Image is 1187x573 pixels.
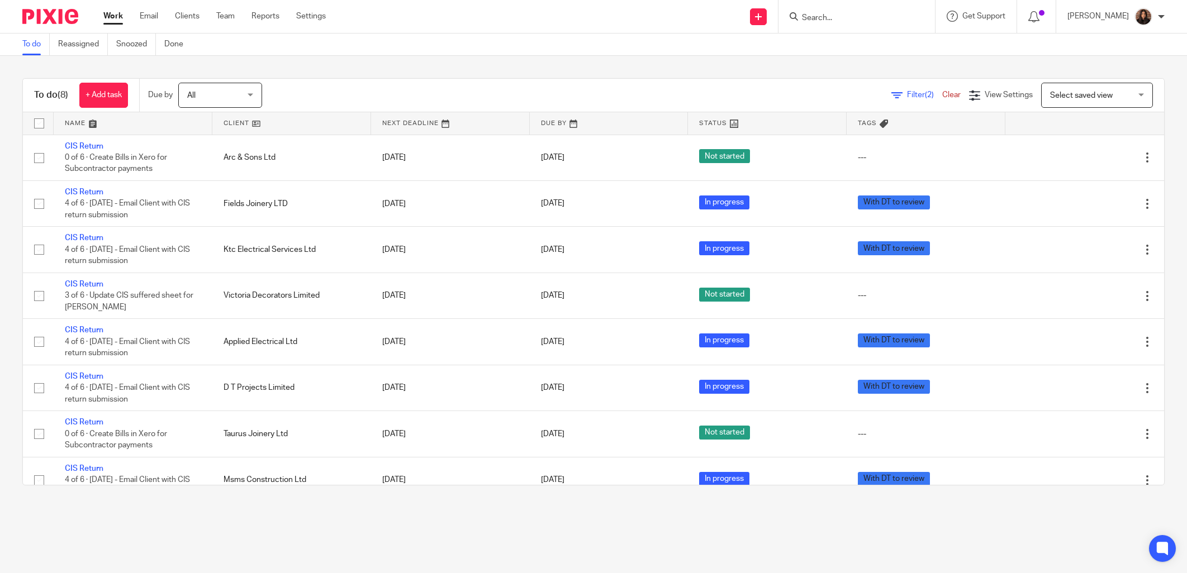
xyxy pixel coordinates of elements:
[65,188,103,196] a: CIS Return
[371,135,530,180] td: [DATE]
[79,83,128,108] a: + Add task
[907,91,942,99] span: Filter
[65,384,190,403] span: 4 of 6 · [DATE] - Email Client with CIS return submission
[65,292,193,311] span: 3 of 6 · Update CIS suffered sheet for [PERSON_NAME]
[58,90,68,99] span: (8)
[22,34,50,55] a: To do
[34,89,68,101] h1: To do
[65,280,103,288] a: CIS Return
[985,91,1033,99] span: View Settings
[175,11,200,22] a: Clients
[541,476,564,484] span: [DATE]
[371,180,530,226] td: [DATE]
[65,234,103,242] a: CIS Return
[65,476,190,495] span: 4 of 6 · [DATE] - Email Client with CIS return submission
[699,472,749,486] span: In progress
[1067,11,1129,22] p: [PERSON_NAME]
[212,319,371,365] td: Applied Electrical Ltd
[65,142,103,150] a: CIS Return
[371,273,530,318] td: [DATE]
[801,13,901,23] input: Search
[65,338,190,357] span: 4 of 6 · [DATE] - Email Client with CIS return submission
[858,290,994,301] div: ---
[187,92,196,99] span: All
[858,195,930,209] span: With DT to review
[858,333,930,347] span: With DT to review
[371,457,530,503] td: [DATE]
[541,430,564,438] span: [DATE]
[65,200,190,219] span: 4 of 6 · [DATE] - Email Client with CIS return submission
[371,227,530,273] td: [DATE]
[699,149,750,163] span: Not started
[541,200,564,208] span: [DATE]
[212,365,371,410] td: D T Projects Limited
[962,12,1005,20] span: Get Support
[1134,8,1152,26] img: Headshot.jpg
[296,11,326,22] a: Settings
[65,154,167,173] span: 0 of 6 · Create Bills in Xero for Subcontractor payments
[116,34,156,55] a: Snoozed
[212,411,371,457] td: Taurus Joinery Ltd
[699,288,750,302] span: Not started
[140,11,158,22] a: Email
[699,333,749,347] span: In progress
[858,380,930,394] span: With DT to review
[212,273,371,318] td: Victoria Decorators Limited
[858,120,877,126] span: Tags
[65,430,167,450] span: 0 of 6 · Create Bills in Xero for Subcontractor payments
[65,246,190,265] span: 4 of 6 · [DATE] - Email Client with CIS return submission
[541,154,564,161] span: [DATE]
[541,292,564,300] span: [DATE]
[164,34,192,55] a: Done
[541,246,564,254] span: [DATE]
[541,338,564,346] span: [DATE]
[699,426,750,440] span: Not started
[58,34,108,55] a: Reassigned
[22,9,78,24] img: Pixie
[212,457,371,503] td: Msms Construction Ltd
[216,11,235,22] a: Team
[148,89,173,101] p: Due by
[858,472,930,486] span: With DT to review
[942,91,961,99] a: Clear
[65,418,103,426] a: CIS Return
[858,428,994,440] div: ---
[371,365,530,410] td: [DATE]
[212,180,371,226] td: Fields Joinery LTD
[103,11,123,22] a: Work
[541,384,564,392] span: [DATE]
[699,241,749,255] span: In progress
[65,465,103,472] a: CIS Return
[65,373,103,380] a: CIS Return
[212,227,371,273] td: Ktc Electrical Services Ltd
[251,11,279,22] a: Reports
[1050,92,1113,99] span: Select saved view
[925,91,934,99] span: (2)
[858,152,994,163] div: ---
[371,319,530,365] td: [DATE]
[212,135,371,180] td: Arc & Sons Ltd
[65,326,103,334] a: CIS Return
[699,195,749,209] span: In progress
[699,380,749,394] span: In progress
[371,411,530,457] td: [DATE]
[858,241,930,255] span: With DT to review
